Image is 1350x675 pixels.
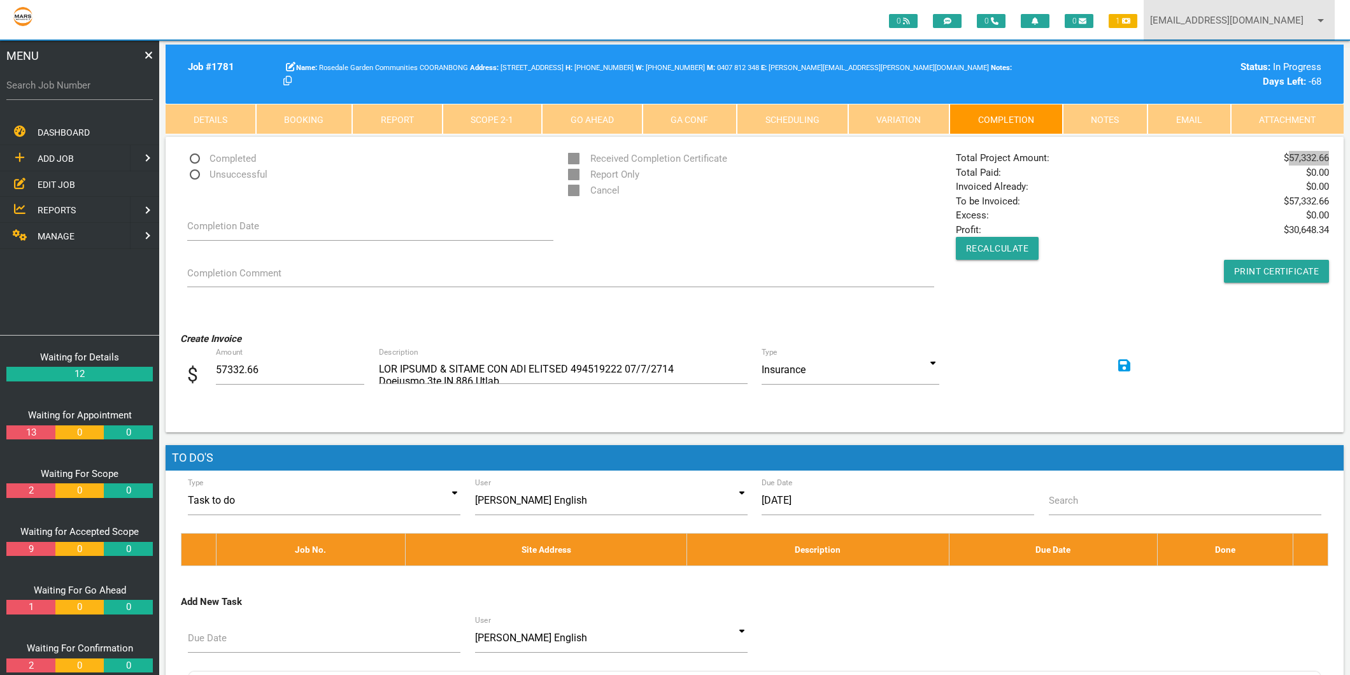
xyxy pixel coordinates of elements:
a: 0 [55,658,104,673]
a: Waiting For Confirmation [27,643,133,654]
a: 2 [6,483,55,498]
label: User [475,477,491,488]
span: $ 57,332.66 [1284,194,1329,209]
b: Add New Task [181,596,242,607]
a: 0 [104,600,152,615]
th: Due Date [949,533,1157,565]
b: H: [565,64,572,72]
div: In Progress -68 [1049,60,1321,89]
a: Waiting For Go Ahead [34,585,126,596]
span: Completed [187,151,256,167]
a: 12 [6,367,153,381]
b: M: [707,64,715,72]
b: Job # 1781 [188,61,234,73]
div: Total Project Amount: Total Paid: Invoiced Already: To be Invoiced: Excess: Profit: [949,151,1337,283]
a: 0 [55,483,104,498]
span: ADD JOB [38,153,74,164]
textarea: LOR IPSUMD & SITAME CON ADI ELITSED 494519222 07/7/2714 Doeiusmo 3te IN 886 Utlab ETDOLOR MAGNAAL... [379,355,748,384]
span: 1 [1109,14,1137,28]
span: $ 0.00 [1306,208,1329,223]
h1: To Do's [166,445,1344,471]
b: W: [636,64,644,72]
span: MENU [6,47,39,64]
span: Received Completion Certificate [568,151,727,167]
a: Click to Save. [1118,355,1131,377]
th: Description [686,533,949,565]
label: User [475,615,491,626]
span: [PERSON_NAME][EMAIL_ADDRESS][PERSON_NAME][DOMAIN_NAME] [761,64,989,72]
label: Amount [216,346,335,358]
label: Search Job Number [6,78,153,93]
a: GA Conf [643,104,737,134]
span: Rosedale Garden Communities COORANBONG [296,64,468,72]
a: 0 [55,542,104,557]
label: Due Date [762,477,793,488]
a: 0 [104,425,152,440]
span: EDIT JOB [38,179,75,189]
span: $ [187,360,216,389]
th: Site Address [406,533,687,565]
label: Type [762,346,778,358]
a: Details [166,104,256,134]
button: Recalculate [956,237,1039,260]
span: [STREET_ADDRESS] [470,64,564,72]
a: 9 [6,542,55,557]
a: Booking [256,104,353,134]
a: Notes [1063,104,1148,134]
a: Click here copy customer information. [283,76,292,87]
span: DASHBOARD [38,127,90,138]
a: Scope 2-1 [443,104,543,134]
label: Description [379,346,418,358]
a: 1 [6,600,55,615]
label: Completion Date [187,219,259,234]
b: Days Left: [1263,76,1306,87]
a: Print Certificate [1224,260,1330,283]
label: Search [1049,494,1078,508]
span: $ 0.00 [1306,166,1329,180]
a: 2 [6,658,55,673]
span: 0 [977,14,1005,28]
span: Report Only [568,167,639,183]
b: Status: [1240,61,1270,73]
b: Address: [470,64,499,72]
span: 0 [1065,14,1093,28]
a: Waiting For Scope [41,468,118,480]
a: 0 [104,483,152,498]
b: Notes: [991,64,1012,72]
b: Name: [296,64,317,72]
a: Waiting for Accepted Scope [20,526,139,537]
th: Job No. [216,533,406,565]
span: [PHONE_NUMBER] [636,64,705,72]
span: REPORTS [38,205,76,215]
a: Attachment [1231,104,1344,134]
a: Waiting for Appointment [28,409,132,421]
a: Report [352,104,443,134]
label: Completion Comment [187,266,281,281]
span: $ 57,332.66 [1284,151,1329,166]
span: Jamie [707,64,759,72]
a: Waiting for Details [40,352,119,363]
i: Create Invoice [180,333,241,345]
a: 0 [55,425,104,440]
span: $ 30,648.34 [1284,223,1329,238]
a: Completion [949,104,1063,134]
a: Email [1147,104,1231,134]
a: 0 [55,600,104,615]
span: Unsuccessful [187,167,267,183]
span: 0 [889,14,918,28]
span: $ 0.00 [1306,180,1329,194]
a: Scheduling [737,104,848,134]
a: Go Ahead [542,104,643,134]
th: Done [1158,533,1293,565]
span: Cancel [568,183,620,199]
span: MANAGE [38,231,75,241]
a: Variation [848,104,950,134]
a: 0 [104,658,152,673]
img: s3file [13,6,33,27]
label: Due Date [188,631,227,646]
b: E: [761,64,767,72]
a: 13 [6,425,55,440]
a: 0 [104,542,152,557]
span: Home phone [565,64,634,72]
label: Type [188,477,204,488]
